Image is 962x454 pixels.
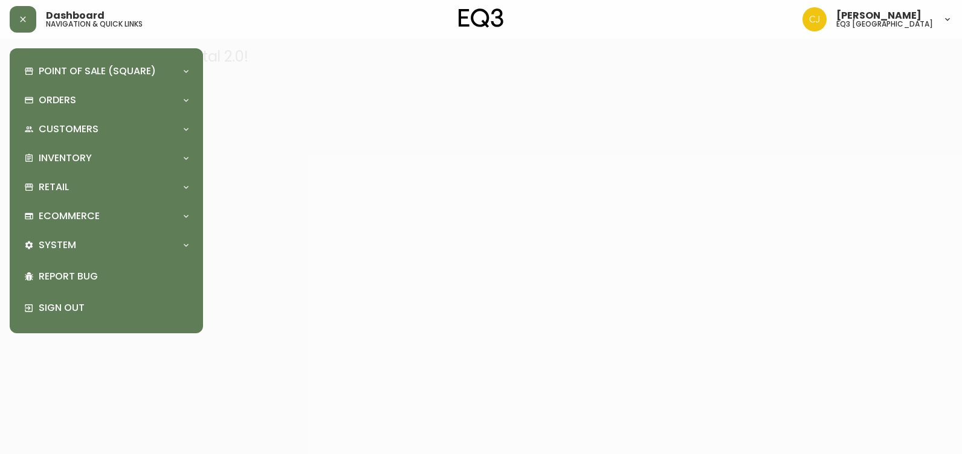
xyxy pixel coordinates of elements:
[19,292,193,324] div: Sign Out
[39,181,69,194] p: Retail
[836,21,933,28] h5: eq3 [GEOGRAPHIC_DATA]
[19,87,193,113] div: Orders
[39,238,76,252] p: System
[19,145,193,171] div: Inventory
[19,174,193,200] div: Retail
[836,11,922,21] span: [PERSON_NAME]
[19,261,193,292] div: Report Bug
[39,152,92,165] p: Inventory
[46,11,105,21] span: Dashboard
[802,7,827,31] img: 7836c8950ad67d536e8437018b5c2533
[19,203,193,229] div: Ecommerce
[39,270,189,283] p: Report Bug
[39,301,189,315] p: Sign Out
[459,8,503,28] img: logo
[46,21,143,28] h5: navigation & quick links
[39,123,98,136] p: Customers
[19,116,193,142] div: Customers
[39,65,156,78] p: Point of Sale (Square)
[19,58,193,85] div: Point of Sale (Square)
[39,209,100,223] p: Ecommerce
[19,232,193,258] div: System
[39,94,76,107] p: Orders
